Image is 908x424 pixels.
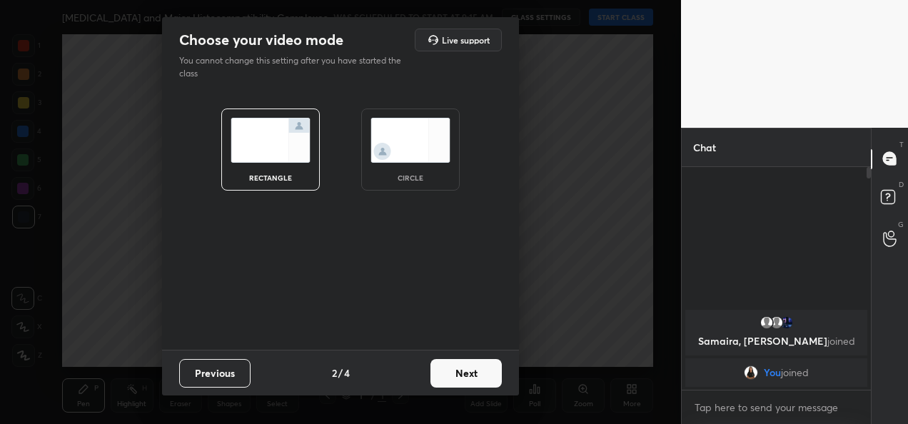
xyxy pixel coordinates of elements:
h5: Live support [442,36,490,44]
span: joined [781,367,809,378]
div: circle [382,174,439,181]
div: grid [682,307,871,390]
h4: 2 [332,365,337,380]
img: normalScreenIcon.ae25ed63.svg [231,118,311,163]
img: default.png [770,316,784,330]
h4: 4 [344,365,350,380]
h4: / [338,365,343,380]
p: Samaira, [PERSON_NAME] [694,335,859,347]
h2: Choose your video mode [179,31,343,49]
img: default.png [760,316,774,330]
span: You [764,367,781,378]
p: G [898,219,904,230]
p: You cannot change this setting after you have started the class [179,54,410,80]
button: Previous [179,359,251,388]
button: Next [430,359,502,388]
p: D [899,179,904,190]
p: Chat [682,128,727,166]
div: rectangle [242,174,299,181]
img: 3 [780,316,794,330]
p: T [899,139,904,150]
img: 31e0e67977fa4eb481ffbcafe7fbc2ad.jpg [744,365,758,380]
img: circleScreenIcon.acc0effb.svg [370,118,450,163]
span: joined [827,334,855,348]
